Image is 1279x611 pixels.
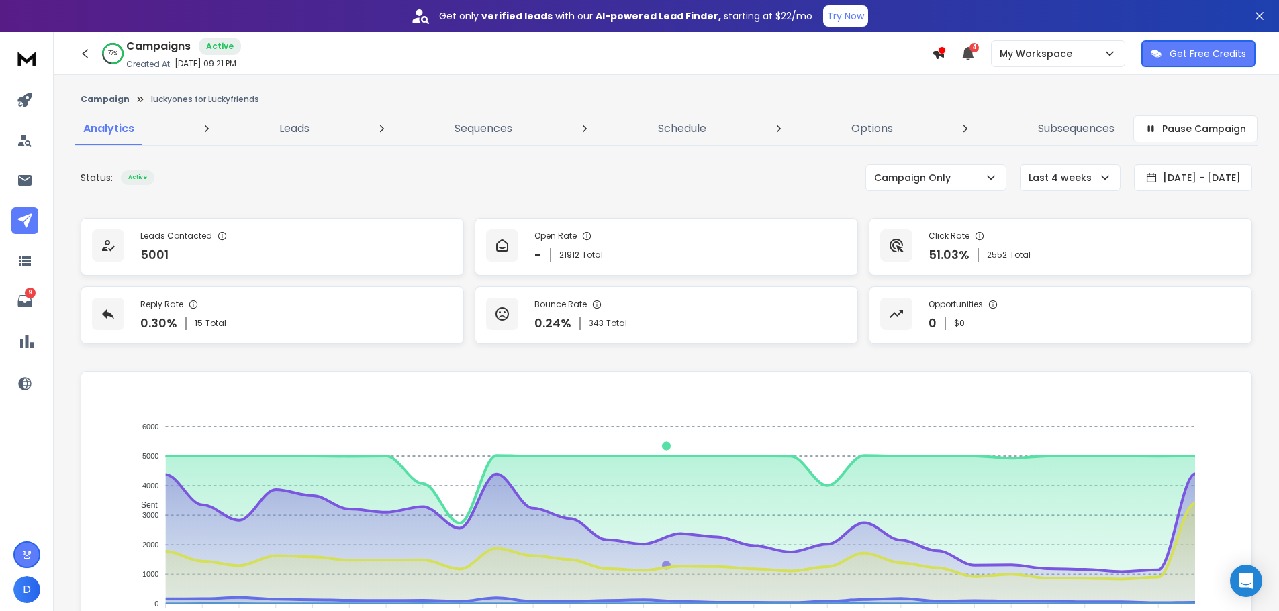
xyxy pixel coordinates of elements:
[589,318,604,329] span: 343
[140,314,177,333] p: 0.30 %
[1141,40,1256,67] button: Get Free Credits
[140,245,169,264] p: 5001
[843,113,901,145] a: Options
[154,600,158,608] tspan: 0
[25,288,36,298] p: 9
[534,299,587,310] p: Bounce Rate
[596,9,721,23] strong: AI-powered Lead Finder,
[142,511,158,519] tspan: 3000
[142,482,158,490] tspan: 4000
[142,541,158,549] tspan: 2000
[279,121,310,137] p: Leads
[929,314,937,333] p: 0
[827,9,864,23] p: Try Now
[140,231,212,241] p: Leads Contacted
[582,249,603,260] span: Total
[929,299,983,310] p: Opportunities
[75,113,142,145] a: Analytics
[126,59,172,70] p: Created At:
[439,9,812,23] p: Get only with our starting at $22/mo
[650,113,714,145] a: Schedule
[987,249,1007,260] span: 2552
[131,500,158,510] span: Sent
[195,318,203,329] span: 15
[126,38,191,54] h1: Campaigns
[455,121,512,137] p: Sequences
[13,46,40,70] img: logo
[121,170,154,185] div: Active
[13,576,40,603] button: D
[142,423,158,431] tspan: 6000
[81,171,113,184] p: Status:
[475,286,858,344] a: Bounce Rate0.24%343Total
[199,38,241,55] div: Active
[658,121,706,137] p: Schedule
[1133,115,1258,142] button: Pause Campaign
[823,5,868,27] button: Try Now
[142,570,158,578] tspan: 1000
[11,288,38,315] a: 9
[534,314,571,333] p: 0.24 %
[929,245,969,264] p: 51.03 %
[142,452,158,460] tspan: 5000
[534,245,542,264] p: -
[271,113,318,145] a: Leads
[954,318,965,329] p: $ 0
[81,286,464,344] a: Reply Rate0.30%15Total
[869,218,1252,276] a: Click Rate51.03%2552Total
[969,43,979,52] span: 4
[83,121,134,137] p: Analytics
[874,171,956,184] p: Campaign Only
[140,299,183,310] p: Reply Rate
[481,9,553,23] strong: verified leads
[81,218,464,276] a: Leads Contacted5001
[851,121,893,137] p: Options
[151,94,259,105] p: luckyones for Luckyfriends
[205,318,226,329] span: Total
[1000,47,1078,60] p: My Workspace
[1029,171,1097,184] p: Last 4 weeks
[446,113,520,145] a: Sequences
[1170,47,1246,60] p: Get Free Credits
[869,286,1252,344] a: Opportunities0$0
[559,249,579,260] span: 21912
[929,231,969,241] p: Click Rate
[606,318,627,329] span: Total
[475,218,858,276] a: Open Rate-21912Total
[81,94,130,105] button: Campaign
[1230,565,1262,597] div: Open Intercom Messenger
[534,231,577,241] p: Open Rate
[1010,249,1031,260] span: Total
[1134,164,1252,191] button: [DATE] - [DATE]
[1030,113,1123,145] a: Subsequences
[1038,121,1115,137] p: Subsequences
[175,58,236,69] p: [DATE] 09:21 PM
[108,50,117,58] p: 77 %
